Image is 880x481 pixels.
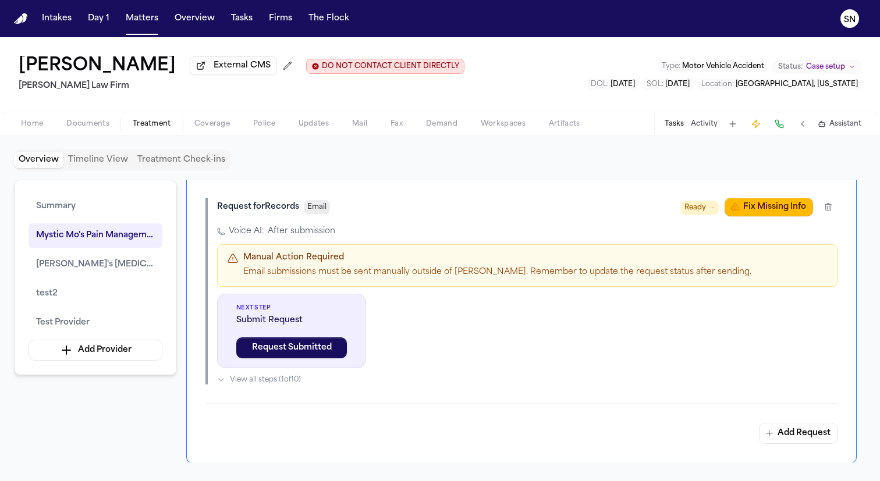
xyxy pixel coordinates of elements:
button: Assistant [818,119,861,129]
span: Location : [701,81,734,88]
span: Demand [426,119,457,129]
button: Test Provider [29,311,162,335]
span: Police [253,119,275,129]
span: Fax [391,119,403,129]
span: Home [21,119,43,129]
button: Overview [170,8,219,29]
img: Finch Logo [14,13,28,24]
span: Submit Request [236,315,347,326]
button: Email [304,200,330,214]
span: External CMS [214,60,271,72]
button: Firms [264,8,297,29]
button: Request Submitted [236,337,347,358]
span: Case setup [806,62,845,72]
button: [PERSON_NAME]'s [MEDICAL_DATA] Clinic [29,252,162,277]
button: Treatment Check-ins [133,152,230,168]
button: The Flock [304,8,354,29]
span: Treatment [133,119,171,129]
button: Summary [29,194,162,219]
span: Motor Vehicle Accident [682,63,764,70]
button: Make a Call [771,116,787,132]
button: Day 1 [83,8,114,29]
div: Request for Records [217,201,299,213]
button: Matters [121,8,163,29]
button: Edit Location: Raleigh, North Carolina [698,79,861,90]
button: Edit DOL: 2025-07-01 [587,79,638,90]
button: External CMS [190,56,277,75]
button: Change status from Case setup [772,60,861,74]
span: Updates [299,119,329,129]
button: Add Provider [29,340,162,361]
button: Timeline View [63,152,133,168]
span: After submission [268,226,335,237]
button: test2 [29,282,162,306]
span: [GEOGRAPHIC_DATA], [US_STATE] [736,81,858,88]
button: Add Request [759,423,838,444]
span: Workspaces [481,119,526,129]
span: Next Step [236,304,347,312]
button: View all steps (1of10) [217,375,838,384]
h2: [PERSON_NAME] Law Firm [19,79,464,93]
button: Tasks [226,8,257,29]
button: Edit matter name [19,56,176,77]
button: Create Immediate Task [748,116,764,132]
span: [DATE] [611,81,635,88]
button: Intakes [37,8,76,29]
span: Voice AI: [229,226,264,237]
span: Type : [662,63,680,70]
button: Edit client contact restriction [306,59,464,74]
span: View all steps ( 1 of 10 ) [230,375,301,384]
span: Mail [352,119,367,129]
span: SOL : [647,81,663,88]
a: Home [14,13,28,24]
p: Email submissions must be sent manually outside of [PERSON_NAME]. Remember to update the request ... [243,266,828,279]
span: Status: [778,62,803,72]
button: Edit Type: Motor Vehicle Accident [658,60,768,72]
span: DOL : [591,81,609,88]
button: Activity [691,119,718,129]
button: Fix Missing Info [725,198,813,216]
span: Artifacts [549,119,580,129]
button: Add Task [725,116,741,132]
span: Assistant [829,119,861,129]
span: Documents [66,119,109,129]
span: [DATE] [665,81,690,88]
h1: [PERSON_NAME] [19,56,176,77]
span: Ready [684,202,706,213]
span: Coverage [194,119,230,129]
p: Manual Action Required [243,252,828,263]
button: Tasks [665,119,684,129]
span: DO NOT CONTACT CLIENT DIRECTLY [322,62,459,71]
button: Overview [14,152,63,168]
button: Edit SOL: 2027-07-01 [643,79,693,90]
button: Mystic Mo's Pain Management [29,223,162,248]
